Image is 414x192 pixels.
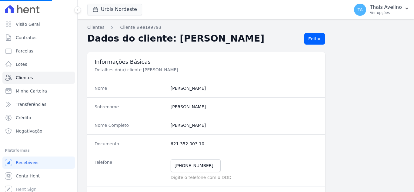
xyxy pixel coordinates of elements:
a: Visão Geral [2,18,75,30]
a: Clientes [87,24,104,31]
p: Detalhes do(a) cliente [PERSON_NAME] [95,67,298,73]
button: Urbis Nordeste [87,4,142,15]
h2: Dados do cliente: [PERSON_NAME] [87,33,299,45]
div: Plataformas [5,147,72,154]
span: Negativação [16,128,42,134]
nav: Breadcrumb [87,24,404,31]
span: Minha Carteira [16,88,47,94]
a: Recebíveis [2,157,75,169]
dd: 621.352.003 10 [171,141,318,147]
a: Transferências [2,98,75,110]
span: Clientes [16,75,33,81]
span: Transferências [16,101,46,107]
a: Lotes [2,58,75,70]
span: Lotes [16,61,27,67]
p: Ver opções [370,10,402,15]
dd: [PERSON_NAME] [171,85,318,91]
button: TA Thais Avelino Ver opções [349,1,414,18]
dd: [PERSON_NAME] [171,104,318,110]
dt: Sobrenome [95,104,166,110]
a: Conta Hent [2,170,75,182]
a: Minha Carteira [2,85,75,97]
dd: [PERSON_NAME] [171,122,318,128]
p: Digite o telefone com o DDD [171,174,318,180]
p: Thais Avelino [370,4,402,10]
a: Cliente #ee1e9793 [120,24,161,31]
a: Contratos [2,32,75,44]
span: Crédito [16,115,31,121]
dt: Nome Completo [95,122,166,128]
span: Visão Geral [16,21,40,27]
a: Editar [304,33,325,45]
span: Contratos [16,35,36,41]
span: Conta Hent [16,173,40,179]
a: Crédito [2,112,75,124]
h3: Informações Básicas [95,58,318,66]
a: Parcelas [2,45,75,57]
span: Recebíveis [16,160,38,166]
a: Clientes [2,72,75,84]
span: TA [358,8,363,12]
dt: Nome [95,85,166,91]
a: Negativação [2,125,75,137]
dt: Telefone [95,159,166,180]
span: Parcelas [16,48,33,54]
dt: Documento [95,141,166,147]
